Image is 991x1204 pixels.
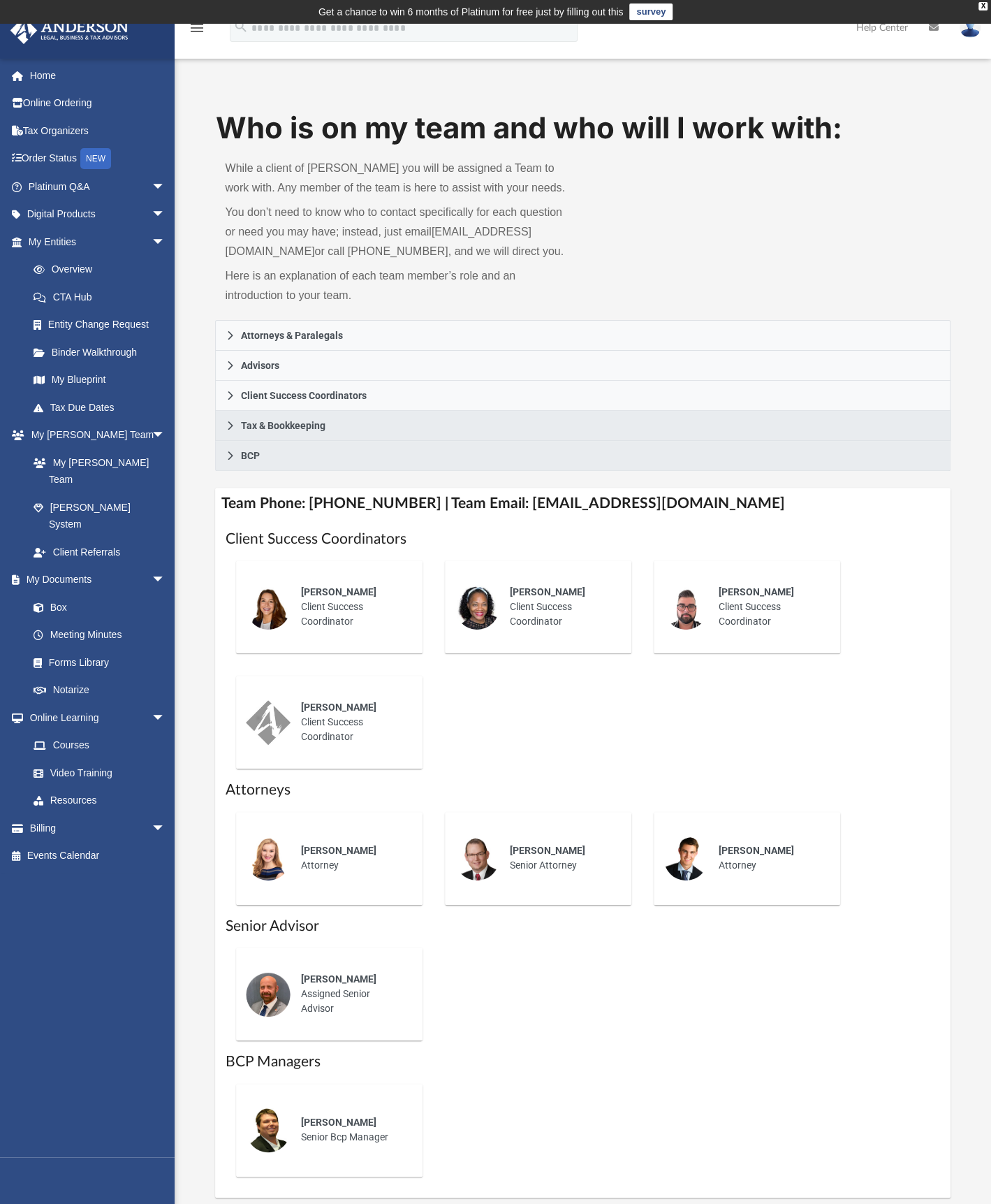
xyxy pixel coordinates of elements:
[718,586,793,597] span: [PERSON_NAME]
[215,108,950,149] h1: Who is on my team and who will I work with:
[499,834,622,883] div: Senior Attorney
[215,411,950,441] a: Tax & Bookkeeping
[509,845,585,856] span: [PERSON_NAME]
[20,366,179,394] a: My Blueprint
[455,836,499,880] img: thumbnail
[20,393,186,421] a: Tax Due Dates
[225,266,573,305] p: Here is an explanation of each team member’s role and an introduction to your team.
[152,814,179,843] span: arrow_drop_down
[20,311,186,339] a: Entity Change Request
[10,228,186,256] a: My Entitiesarrow_drop_down
[215,381,950,411] a: Client Success Coordinators
[20,676,179,704] a: Notarize
[80,148,111,169] div: NEW
[225,226,531,257] a: [EMAIL_ADDRESS][DOMAIN_NAME]
[20,621,179,649] a: Meeting Minutes
[300,845,376,856] span: [PERSON_NAME]
[6,17,133,44] img: Anderson Advisors Platinum Portal
[246,972,291,1017] img: thumbnail
[960,17,981,38] img: User Pic
[152,228,179,256] span: arrow_drop_down
[225,1052,940,1072] h1: BCP Managers
[300,973,376,985] span: [PERSON_NAME]
[152,704,179,732] span: arrow_drop_down
[225,780,940,800] h1: Attorneys
[152,201,179,229] span: arrow_drop_down
[20,593,172,621] a: Box
[246,585,291,630] img: thumbnail
[246,836,291,880] img: thumbnail
[189,27,205,36] a: menu
[291,575,413,639] div: Client Success Coordinator
[10,842,186,870] a: Events Calendar
[215,488,950,519] h4: Team Phone: [PHONE_NUMBER] | Team Email: [EMAIL_ADDRESS][DOMAIN_NAME]
[291,834,413,883] div: Attorney
[291,690,413,754] div: Client Success Coordinator
[189,20,205,36] i: menu
[215,441,950,471] a: BCP
[20,538,179,566] a: Client Referrals
[215,351,950,381] a: Advisors
[20,493,179,538] a: [PERSON_NAME] System
[20,449,172,493] a: My [PERSON_NAME] Team
[10,145,186,173] a: Order StatusNEW
[10,814,186,842] a: Billingarrow_drop_down
[233,19,249,34] i: search
[300,702,376,713] span: [PERSON_NAME]
[300,1117,376,1128] span: [PERSON_NAME]
[663,585,708,630] img: thumbnail
[10,566,179,594] a: My Documentsarrow_drop_down
[10,89,186,117] a: Online Ordering
[10,61,186,89] a: Home
[240,421,325,430] span: Tax & Bookkeeping
[318,3,624,20] div: Get a chance to win 6 months of Platinum for free just by filling out this
[240,331,342,340] span: Attorneys & Paralegals
[246,1108,291,1152] img: thumbnail
[300,586,376,597] span: [PERSON_NAME]
[978,2,988,10] div: close
[708,575,830,639] div: Client Success Coordinator
[10,704,179,732] a: Online Learningarrow_drop_down
[246,700,291,745] img: thumbnail
[20,732,179,760] a: Courses
[509,586,585,597] span: [PERSON_NAME]
[240,451,259,460] span: BCP
[20,283,186,311] a: CTA Hub
[225,529,940,549] h1: Client Success Coordinators
[152,566,179,595] span: arrow_drop_down
[499,575,622,639] div: Client Success Coordinator
[20,648,172,676] a: Forms Library
[718,845,793,856] span: [PERSON_NAME]
[240,391,366,400] span: Client Success Coordinators
[20,787,179,815] a: Resources
[20,256,186,284] a: Overview
[20,759,172,787] a: Video Training
[225,203,573,261] p: You don’t need to know who to contact specifically for each question or need you may have; instea...
[291,962,413,1026] div: Assigned Senior Advisor
[455,585,499,630] img: thumbnail
[10,201,186,229] a: Digital Productsarrow_drop_down
[225,159,573,198] p: While a client of [PERSON_NAME] you will be assigned a Team to work with. Any member of the team ...
[225,916,940,936] h1: Senior Advisor
[10,173,186,201] a: Platinum Q&Aarrow_drop_down
[20,338,186,366] a: Binder Walkthrough
[215,320,950,351] a: Attorneys & Paralegals
[152,421,179,450] span: arrow_drop_down
[10,421,179,449] a: My [PERSON_NAME] Teamarrow_drop_down
[629,3,673,20] a: survey
[291,1105,413,1154] div: Senior Bcp Manager
[10,117,186,145] a: Tax Organizers
[708,834,830,883] div: Attorney
[663,836,708,880] img: thumbnail
[152,173,179,201] span: arrow_drop_down
[240,361,279,370] span: Advisors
